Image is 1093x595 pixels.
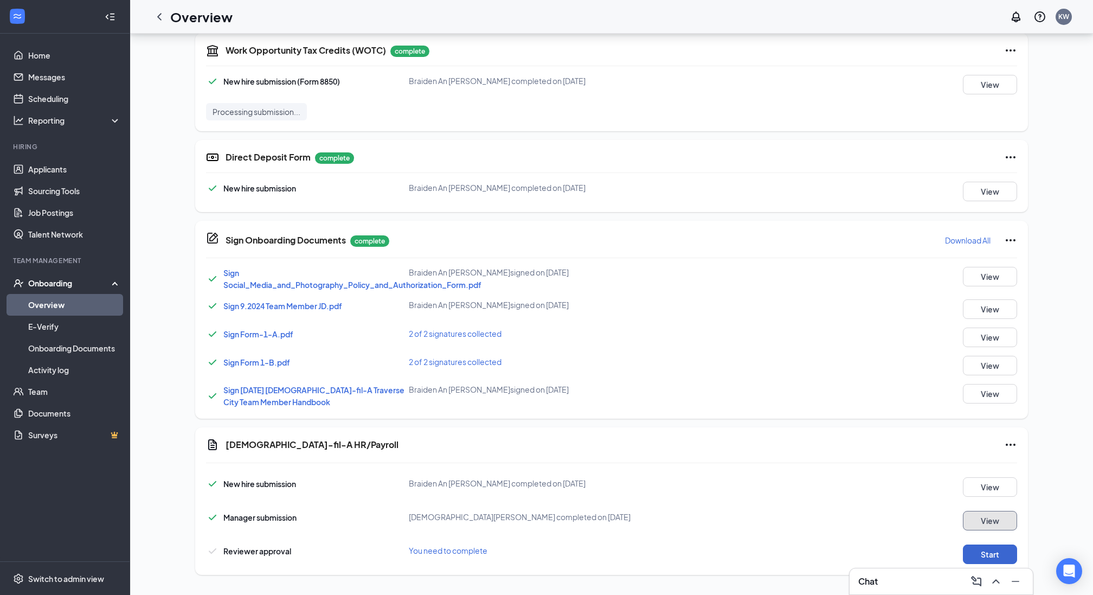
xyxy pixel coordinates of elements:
[968,573,985,590] button: ComposeMessage
[1056,558,1082,584] div: Open Intercom Messenger
[1004,234,1017,247] svg: Ellipses
[390,46,429,57] p: complete
[13,278,24,289] svg: UserCheck
[206,232,219,245] svg: CompanyDocumentIcon
[963,267,1017,286] button: View
[409,299,679,310] div: Braiden An [PERSON_NAME] signed on [DATE]
[409,546,487,555] span: You need to complete
[206,299,219,312] svg: Checkmark
[206,182,219,195] svg: Checkmark
[1004,151,1017,164] svg: Ellipses
[28,88,121,110] a: Scheduling
[1009,575,1022,588] svg: Minimize
[315,152,354,164] p: complete
[963,356,1017,375] button: View
[213,106,300,117] span: Processing submission...
[963,299,1017,319] button: View
[963,328,1017,347] button: View
[945,235,991,246] p: Download All
[409,478,586,488] span: Braiden An [PERSON_NAME] completed on [DATE]
[350,235,389,247] p: complete
[223,513,297,522] span: Manager submission
[858,575,878,587] h3: Chat
[28,381,121,402] a: Team
[409,384,679,395] div: Braiden An [PERSON_NAME] signed on [DATE]
[223,357,290,367] a: Sign Form 1-B.pdf
[226,234,346,246] h5: Sign Onboarding Documents
[1004,438,1017,451] svg: Ellipses
[963,545,1017,564] button: Start
[1010,10,1023,23] svg: Notifications
[1058,12,1069,21] div: KW
[28,573,104,584] div: Switch to admin view
[28,278,112,289] div: Onboarding
[989,575,1002,588] svg: ChevronUp
[206,272,219,285] svg: Checkmark
[13,142,119,151] div: Hiring
[223,183,296,193] span: New hire submission
[226,44,386,56] h5: Work Opportunity Tax Credits (WOTC)
[28,402,121,424] a: Documents
[409,183,586,193] span: Braiden An [PERSON_NAME] completed on [DATE]
[226,151,311,163] h5: Direct Deposit Form
[28,316,121,337] a: E-Verify
[28,44,121,66] a: Home
[963,511,1017,530] button: View
[223,268,481,290] a: Sign Social_Media_and_Photography_Policy_and_Authorization_Form.pdf
[223,479,296,489] span: New hire submission
[223,329,293,339] a: Sign Form-1-A.pdf
[153,10,166,23] svg: ChevronLeft
[963,384,1017,404] button: View
[28,202,121,223] a: Job Postings
[28,115,121,126] div: Reporting
[28,424,121,446] a: SurveysCrown
[409,329,502,338] span: 2 of 2 signatures collected
[409,267,679,278] div: Braiden An [PERSON_NAME] signed on [DATE]
[409,357,502,367] span: 2 of 2 signatures collected
[206,151,219,164] svg: DirectDepositIcon
[944,232,991,249] button: Download All
[206,44,219,57] svg: TaxGovernmentIcon
[223,76,340,86] span: New hire submission (Form 8850)
[409,512,631,522] span: [DEMOGRAPHIC_DATA][PERSON_NAME] completed on [DATE]
[963,182,1017,201] button: View
[13,256,119,265] div: Team Management
[12,11,23,22] svg: WorkstreamLogo
[28,158,121,180] a: Applicants
[13,573,24,584] svg: Settings
[28,337,121,359] a: Onboarding Documents
[1007,573,1024,590] button: Minimize
[970,575,983,588] svg: ComposeMessage
[409,76,586,86] span: Braiden An [PERSON_NAME] completed on [DATE]
[1033,10,1046,23] svg: QuestionInfo
[206,511,219,524] svg: Checkmark
[1004,44,1017,57] svg: Ellipses
[206,438,219,451] svg: Document
[105,11,115,22] svg: Collapse
[223,385,404,407] a: Sign [DATE] [DEMOGRAPHIC_DATA]-fil-A Traverse City Team Member Handbook
[28,294,121,316] a: Overview
[206,356,219,369] svg: Checkmark
[223,301,342,311] a: Sign 9.2024 Team Member JD.pdf
[170,8,233,26] h1: Overview
[206,477,219,490] svg: Checkmark
[963,75,1017,94] button: View
[206,545,219,558] svg: Checkmark
[28,223,121,245] a: Talent Network
[13,115,24,126] svg: Analysis
[28,66,121,88] a: Messages
[206,75,219,88] svg: Checkmark
[206,389,219,402] svg: Checkmark
[223,546,291,556] span: Reviewer approval
[963,477,1017,497] button: View
[28,180,121,202] a: Sourcing Tools
[987,573,1005,590] button: ChevronUp
[28,359,121,381] a: Activity log
[226,439,398,451] h5: [DEMOGRAPHIC_DATA]-fil-A HR/Payroll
